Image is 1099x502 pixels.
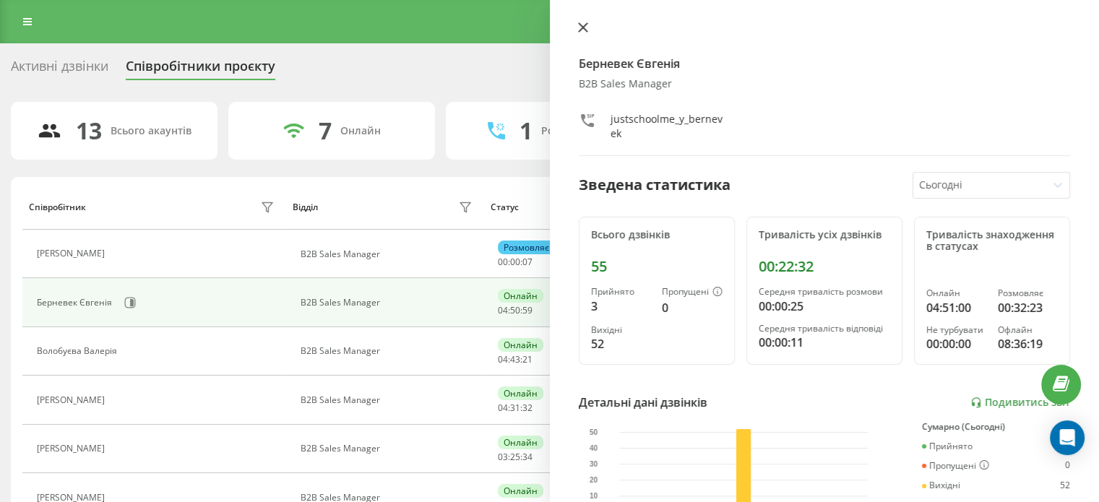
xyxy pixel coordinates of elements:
div: Розмовляє [498,241,555,254]
div: Прийнято [922,441,973,451]
span: 07 [522,256,533,268]
div: Вихідні [922,480,960,490]
div: Онлайн [340,125,381,137]
div: B2B Sales Manager [301,249,476,259]
div: B2B Sales Manager [301,298,476,308]
div: : : [498,355,533,365]
div: 52 [1060,480,1070,490]
div: Онлайн [498,386,543,400]
span: 00 [498,256,508,268]
div: : : [498,306,533,316]
div: : : [498,452,533,462]
div: 52 [591,335,650,352]
div: 00:22:32 [759,258,890,275]
span: 04 [498,402,508,414]
span: 31 [510,402,520,414]
text: 10 [590,492,598,500]
div: [PERSON_NAME] [37,395,108,405]
div: Статус [491,202,519,212]
div: 00:00:11 [759,334,890,351]
div: Онлайн [498,289,543,303]
span: 03 [498,451,508,463]
div: 0 [1065,460,1070,472]
div: : : [498,257,533,267]
div: Не турбувати [926,325,986,335]
div: Всього акаунтів [111,125,191,137]
div: Активні дзвінки [11,59,108,81]
div: : : [498,403,533,413]
div: 00:00:00 [926,335,986,352]
div: 04:51:00 [926,299,986,316]
div: justschoolme_y_bernevek [611,112,723,141]
span: 59 [522,304,533,316]
div: Сумарно (Сьогодні) [922,422,1070,432]
div: Розмовляють [541,125,611,137]
div: Вихідні [591,325,650,335]
text: 30 [590,460,598,468]
span: 21 [522,353,533,365]
div: Онлайн [498,484,543,498]
div: Детальні дані дзвінків [579,394,707,411]
text: 50 [590,428,598,436]
div: Всього дзвінків [591,229,723,241]
h4: Берневек Євгенія [579,55,1071,72]
div: 0 [662,299,723,316]
div: Прийнято [591,287,650,297]
div: Онлайн [926,288,986,298]
div: Тривалість знаходження в статусах [926,229,1058,254]
div: Розмовляє [998,288,1058,298]
div: Середня тривалість розмови [759,287,890,297]
div: Співробітник [29,202,86,212]
div: Офлайн [998,325,1058,335]
div: Онлайн [498,436,543,449]
div: B2B Sales Manager [301,395,476,405]
div: 00:00:25 [759,298,890,315]
div: 7 [319,117,332,144]
div: 00:32:23 [998,299,1058,316]
div: Open Intercom Messenger [1050,420,1085,455]
span: 25 [510,451,520,463]
div: [PERSON_NAME] [37,248,108,259]
div: [PERSON_NAME] [37,443,108,454]
span: 34 [522,451,533,463]
div: 13 [76,117,102,144]
div: B2B Sales Manager [301,346,476,356]
span: 32 [522,402,533,414]
div: B2B Sales Manager [301,443,476,454]
div: 55 [591,258,723,275]
div: Тривалість усіх дзвінків [759,229,890,241]
span: 04 [498,304,508,316]
text: 40 [590,444,598,452]
div: 08:36:19 [998,335,1058,352]
div: Онлайн [498,338,543,352]
div: Пропущені [922,460,989,472]
div: Пропущені [662,287,723,298]
text: 20 [590,476,598,484]
div: Співробітники проєкту [126,59,275,81]
div: 1 [520,117,533,144]
span: 43 [510,353,520,365]
a: Подивитись звіт [970,397,1070,409]
div: Берневек Євгенія [37,298,116,308]
div: Волобуєва Валерія [37,346,121,356]
span: 04 [498,353,508,365]
div: Зведена статистика [579,174,730,196]
span: 00 [510,256,520,268]
div: B2B Sales Manager [579,78,1071,90]
span: 50 [510,304,520,316]
div: Відділ [293,202,318,212]
div: 3 [591,298,650,315]
div: Середня тривалість відповіді [759,324,890,334]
